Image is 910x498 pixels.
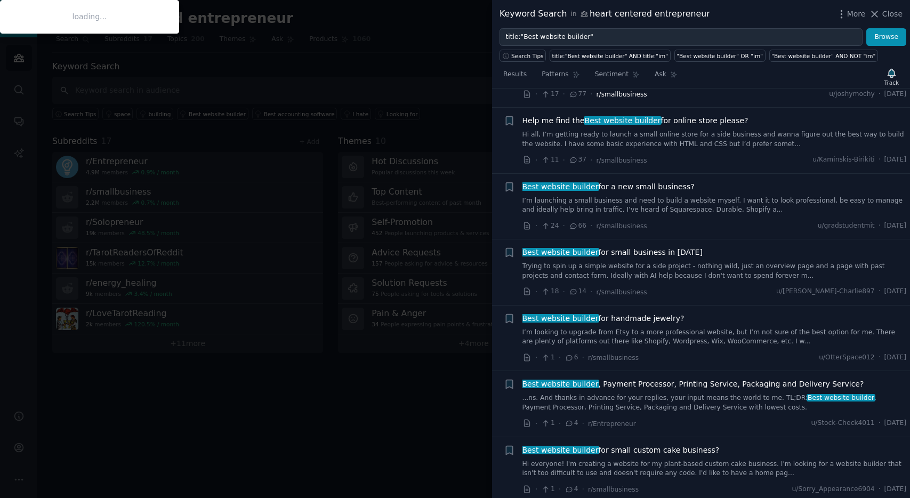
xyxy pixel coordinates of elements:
[674,50,766,62] a: "Best website builder" OR "im"
[511,52,544,60] span: Search Tips
[500,28,863,46] input: Try a keyword related to your business
[522,313,684,324] a: Best website builderfor handmade jewelry?
[884,221,906,231] span: [DATE]
[655,70,666,79] span: Ask
[879,221,881,231] span: ·
[522,445,720,456] span: for small custom cake business?
[535,220,537,231] span: ·
[884,485,906,494] span: [DATE]
[565,353,578,363] span: 6
[541,287,559,296] span: 18
[771,52,875,60] div: "Best website builder" AND NOT "im"
[776,287,875,296] span: u/[PERSON_NAME]-Charlie897
[521,248,599,256] span: Best website builder
[563,155,565,166] span: ·
[812,155,875,165] span: u/Kaminskis-Birikiti
[559,418,561,429] span: ·
[522,115,748,126] span: Help me find the for online store please?
[879,485,881,494] span: ·
[522,460,907,478] a: Hi everyone! I'm creating a website for my plant-based custom cake business. I'm looking for a we...
[569,287,586,296] span: 14
[879,287,881,296] span: ·
[565,485,578,494] span: 4
[541,155,559,165] span: 11
[522,393,907,412] a: ...ns. And thanks in advance for your replies, your input means the world to me. TL;DR:Best websi...
[522,115,748,126] a: Help me find theBest website builderfor online store please?
[522,445,720,456] a: Best website builderfor small custom cake business?
[869,9,903,20] button: Close
[588,420,636,428] span: r/Entrepreneur
[538,66,583,88] a: Patterns
[884,90,906,99] span: [DATE]
[584,116,662,125] span: Best website builder
[541,221,559,231] span: 24
[879,90,881,99] span: ·
[818,221,875,231] span: u/gradstudentmit
[569,155,586,165] span: 37
[807,394,875,401] span: Best website builder
[570,10,576,19] span: in
[829,90,874,99] span: u/joshymochy
[541,353,554,363] span: 1
[500,7,710,21] div: Keyword Search heart centered entrepreneur
[811,419,875,428] span: u/Stock-Check4011
[563,220,565,231] span: ·
[847,9,866,20] span: More
[884,353,906,363] span: [DATE]
[535,418,537,429] span: ·
[541,90,559,99] span: 17
[597,157,647,164] span: r/smallbusiness
[591,66,643,88] a: Sentiment
[552,52,669,60] div: title:"Best website builder" AND title:"im"
[522,379,864,390] span: , Payment Processor, Printing Service, Packaging and Delivery Service?
[569,90,586,99] span: 77
[569,221,586,231] span: 66
[836,9,866,20] button: More
[521,446,599,454] span: Best website builder
[884,287,906,296] span: [DATE]
[597,222,647,230] span: r/smallbusiness
[884,419,906,428] span: [DATE]
[677,52,763,60] div: "Best website builder" OR "im"
[597,288,647,296] span: r/smallbusiness
[522,262,907,280] a: Trying to spin up a simple website for a side project - nothing wild, just an overview page and a...
[541,485,554,494] span: 1
[522,328,907,347] a: I’m looking to upgrade from Etsy to a more professional website, but I’m not sure of the best opt...
[590,220,592,231] span: ·
[879,155,881,165] span: ·
[535,89,537,100] span: ·
[500,66,530,88] a: Results
[651,66,681,88] a: Ask
[522,313,684,324] span: for handmade jewelry?
[521,314,599,323] span: Best website builder
[522,130,907,149] a: Hi all, I’m getting ready to launch a small online store for a side business and wanna figure out...
[879,419,881,428] span: ·
[521,380,599,388] span: Best website builder
[565,419,578,428] span: 4
[535,155,537,166] span: ·
[503,70,527,79] span: Results
[559,352,561,363] span: ·
[866,28,906,46] button: Browse
[884,79,899,86] div: Track
[500,50,546,62] button: Search Tips
[792,485,875,494] span: u/Sorry_Appearance6904
[521,182,599,191] span: Best website builder
[542,70,568,79] span: Patterns
[590,89,592,100] span: ·
[522,181,695,192] a: Best website builderfor a new small business?
[535,352,537,363] span: ·
[563,89,565,100] span: ·
[563,286,565,298] span: ·
[550,50,671,62] a: title:"Best website builder" AND title:"im"
[535,484,537,495] span: ·
[522,379,864,390] a: Best website builder, Payment Processor, Printing Service, Packaging and Delivery Service?
[522,247,703,258] span: for small business in [DATE]
[535,286,537,298] span: ·
[597,91,647,98] span: r/smallbusiness
[595,70,629,79] span: Sentiment
[882,9,903,20] span: Close
[541,419,554,428] span: 1
[522,196,907,215] a: I’m launching a small business and need to build a website myself. I want it to look professional...
[884,155,906,165] span: [DATE]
